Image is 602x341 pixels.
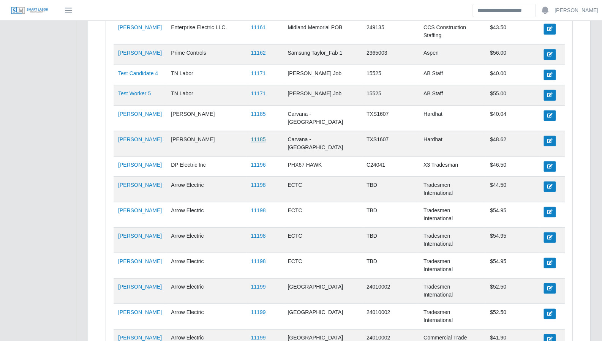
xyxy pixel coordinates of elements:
[166,65,246,85] td: TN Labor
[485,303,539,329] td: $52.50
[485,131,539,156] td: $48.62
[485,156,539,176] td: $46.50
[251,90,265,96] a: 11171
[362,156,419,176] td: C24041
[118,309,162,315] a: [PERSON_NAME]
[283,303,362,329] td: [GEOGRAPHIC_DATA]
[362,85,419,105] td: 15525
[419,44,485,65] td: Aspen
[419,85,485,105] td: AB Staff
[166,303,246,329] td: Arrow Electric
[472,4,536,17] input: Search
[283,176,362,202] td: ECTC
[485,19,539,44] td: $43.50
[485,176,539,202] td: $44.50
[166,85,246,105] td: TN Labor
[251,182,265,188] a: 11198
[485,105,539,131] td: $40.04
[419,105,485,131] td: Hardhat
[283,227,362,253] td: ECTC
[118,70,158,76] a: Test Candidate 4
[118,284,162,290] a: [PERSON_NAME]
[251,335,265,341] a: 11199
[251,284,265,290] a: 11199
[362,278,419,303] td: 24010002
[283,65,362,85] td: [PERSON_NAME] Job
[362,65,419,85] td: 15525
[485,202,539,227] td: $54.95
[283,105,362,131] td: Carvana - [GEOGRAPHIC_DATA]
[419,202,485,227] td: Tradesmen International
[362,303,419,329] td: 24010002
[166,253,246,278] td: Arrow Electric
[118,182,162,188] a: [PERSON_NAME]
[166,105,246,131] td: [PERSON_NAME]
[419,156,485,176] td: X3 Tradesman
[419,65,485,85] td: AB Staff
[362,105,419,131] td: TXS1607
[419,303,485,329] td: Tradesmen International
[283,131,362,156] td: Carvana - [GEOGRAPHIC_DATA]
[251,162,265,168] a: 11196
[118,90,151,96] a: Test Worker 5
[118,335,162,341] a: [PERSON_NAME]
[166,131,246,156] td: [PERSON_NAME]
[283,156,362,176] td: PHX67 HAWK
[251,24,265,30] a: 11161
[166,202,246,227] td: Arrow Electric
[251,258,265,264] a: 11198
[419,278,485,303] td: Tradesmen International
[362,202,419,227] td: TBD
[11,6,49,15] img: SLM Logo
[118,136,162,142] a: [PERSON_NAME]
[419,131,485,156] td: Hardhat
[362,253,419,278] td: TBD
[283,202,362,227] td: ECTC
[283,253,362,278] td: ECTC
[166,176,246,202] td: Arrow Electric
[251,50,265,56] a: 11162
[362,227,419,253] td: TBD
[166,156,246,176] td: DP Electric Inc
[362,131,419,156] td: TXS1607
[118,111,162,117] a: [PERSON_NAME]
[419,19,485,44] td: CCS Construction Staffing
[118,207,162,213] a: [PERSON_NAME]
[485,253,539,278] td: $54.95
[555,6,598,14] a: [PERSON_NAME]
[251,136,265,142] a: 11185
[166,227,246,253] td: Arrow Electric
[362,176,419,202] td: TBD
[166,19,246,44] td: Enterprise Electric LLC.
[251,207,265,213] a: 11198
[485,227,539,253] td: $54.95
[166,278,246,303] td: Arrow Electric
[419,176,485,202] td: Tradesmen International
[485,85,539,105] td: $55.00
[251,111,265,117] a: 11185
[485,65,539,85] td: $40.00
[118,50,162,56] a: [PERSON_NAME]
[485,278,539,303] td: $52.50
[251,233,265,239] a: 11198
[251,309,265,315] a: 11199
[362,44,419,65] td: 2365003
[118,258,162,264] a: [PERSON_NAME]
[118,24,162,30] a: [PERSON_NAME]
[419,253,485,278] td: Tradesmen International
[283,85,362,105] td: [PERSON_NAME] Job
[118,233,162,239] a: [PERSON_NAME]
[283,19,362,44] td: Midland Memorial POB
[485,44,539,65] td: $56.00
[419,227,485,253] td: Tradesmen International
[166,44,246,65] td: Prime Controls
[283,44,362,65] td: Samsung Taylor_Fab 1
[251,70,265,76] a: 11171
[362,19,419,44] td: 249135
[283,278,362,303] td: [GEOGRAPHIC_DATA]
[118,162,162,168] a: [PERSON_NAME]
